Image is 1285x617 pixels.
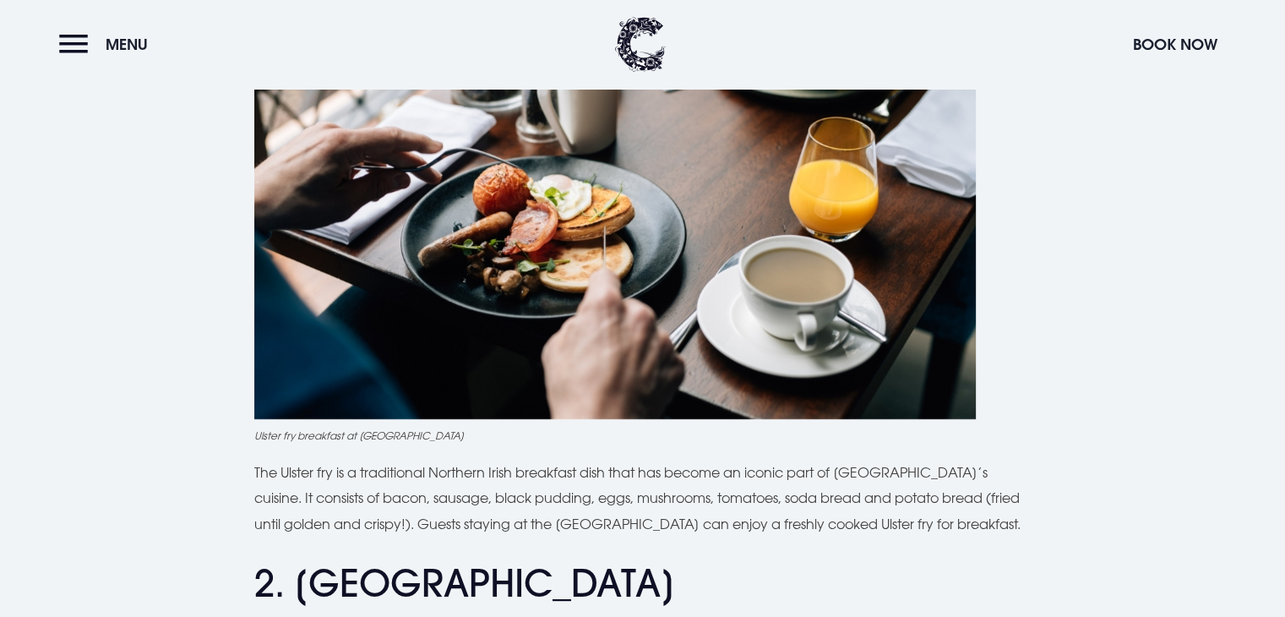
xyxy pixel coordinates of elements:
[254,428,1032,443] figcaption: Ulster fry breakfast at [GEOGRAPHIC_DATA]
[59,26,156,63] button: Menu
[1124,26,1226,63] button: Book Now
[615,17,666,72] img: Clandeboye Lodge
[254,460,1032,537] p: The Ulster fry is a traditional Northern Irish breakfast dish that has become an iconic part of [...
[106,35,148,54] span: Menu
[254,561,1032,606] h2: 2. [GEOGRAPHIC_DATA]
